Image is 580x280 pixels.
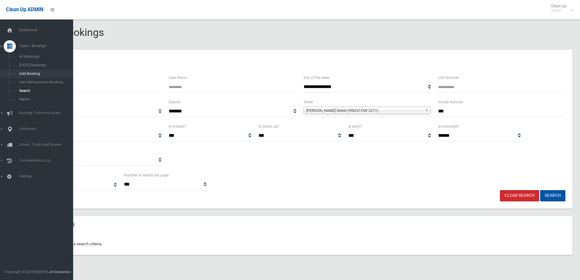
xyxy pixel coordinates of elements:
[17,89,72,93] span: Search
[17,28,78,32] span: Dashboard
[17,158,78,163] span: Communication Log
[169,99,181,105] label: Suburb
[17,174,78,179] span: Settings
[540,190,565,201] button: Search
[17,127,78,131] span: Addresses
[438,74,459,81] label: Unit Number
[17,55,72,59] span: All Bookings
[17,143,78,147] span: Drivers, Trucks and Routes
[500,190,539,201] a: Clear Search
[306,107,423,114] span: [PERSON_NAME] Street (PADSTOW 2211)
[17,44,78,48] span: Tasks / Bookings
[6,7,43,12] span: Clean Up ADMIN
[304,74,329,81] label: Day of the week
[17,111,78,115] span: Booking Collection Issues
[27,233,573,255] div: No bookings match your search criteria.
[551,8,566,13] small: Admin
[258,123,279,130] label: Is follow up?
[438,123,459,130] label: Is oversized?
[17,72,72,76] span: Add Booking
[348,123,362,130] label: Is early?
[17,80,72,84] span: Add Retrospective Booking
[124,172,169,179] label: Number of results per page
[17,97,72,101] span: Report
[548,4,572,13] span: Clean Up
[5,270,48,274] span: Copyright © [DATE]-[DATE]
[169,74,187,81] label: User Name
[304,99,313,105] label: Street
[169,123,186,130] label: Is missed?
[17,63,72,67] span: [DATE] Bookings
[438,99,463,105] label: House Number
[49,270,71,274] strong: Jet Dynamics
